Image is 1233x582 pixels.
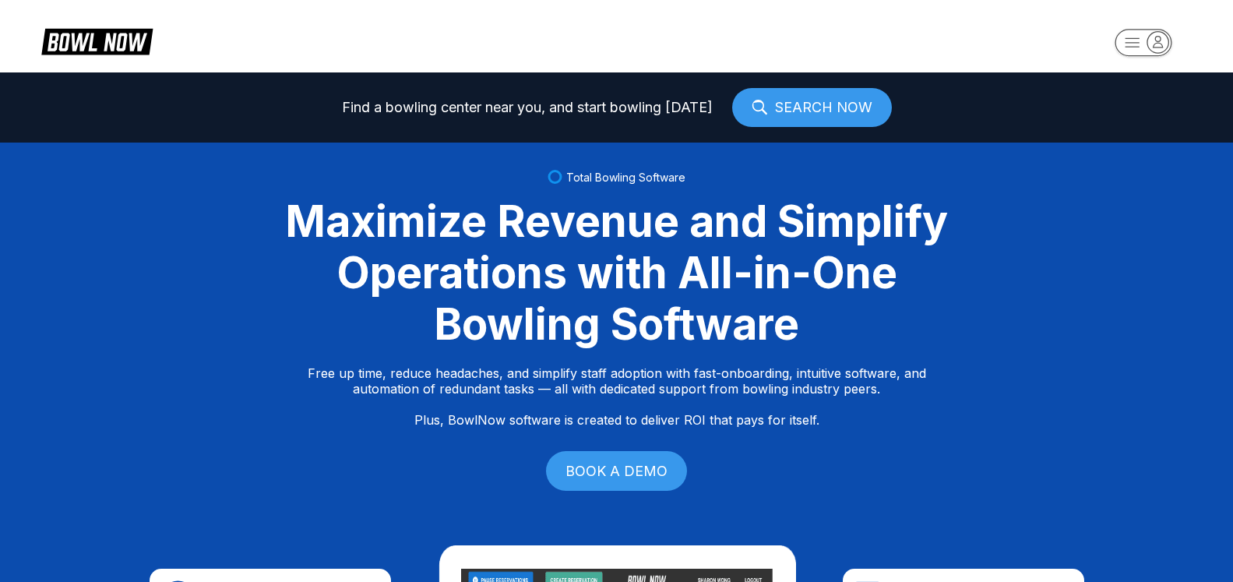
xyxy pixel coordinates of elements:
[266,196,967,350] div: Maximize Revenue and Simplify Operations with All-in-One Bowling Software
[566,171,685,184] span: Total Bowling Software
[732,88,892,127] a: SEARCH NOW
[308,365,926,428] p: Free up time, reduce headaches, and simplify staff adoption with fast-onboarding, intuitive softw...
[546,451,687,491] a: BOOK A DEMO
[342,100,713,115] span: Find a bowling center near you, and start bowling [DATE]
